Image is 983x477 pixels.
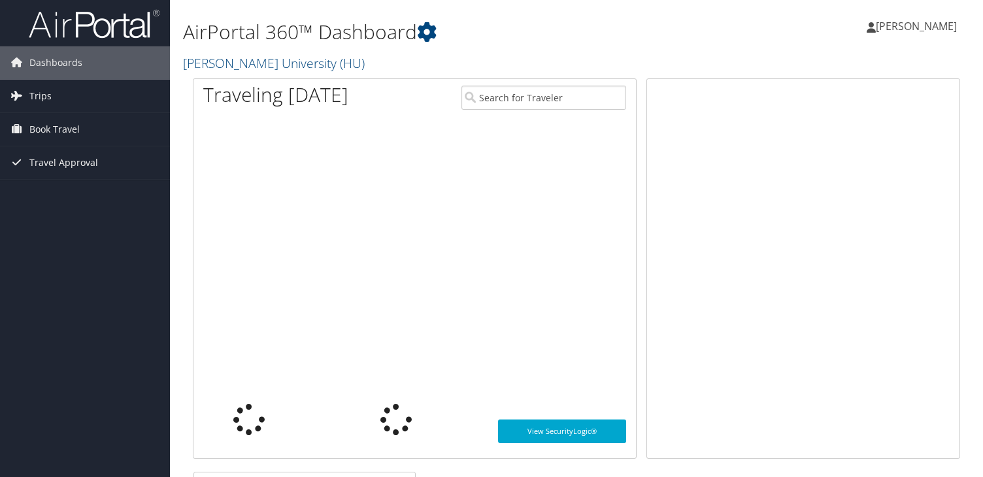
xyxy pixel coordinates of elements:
[29,113,80,146] span: Book Travel
[29,146,98,179] span: Travel Approval
[461,86,626,110] input: Search for Traveler
[498,419,626,443] a: View SecurityLogic®
[29,80,52,112] span: Trips
[203,81,348,108] h1: Traveling [DATE]
[29,46,82,79] span: Dashboards
[29,8,159,39] img: airportal-logo.png
[183,54,368,72] a: [PERSON_NAME] University (HU)
[183,18,708,46] h1: AirPortal 360™ Dashboard
[867,7,970,46] a: [PERSON_NAME]
[876,19,957,33] span: [PERSON_NAME]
